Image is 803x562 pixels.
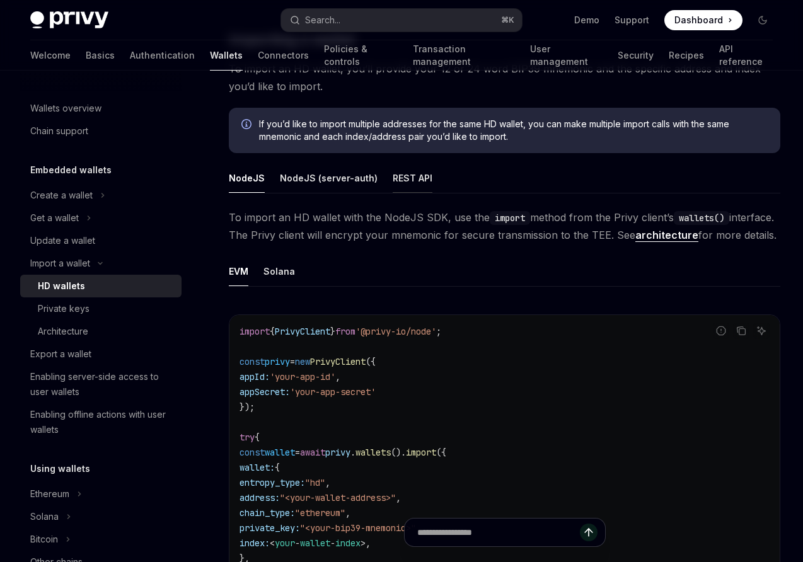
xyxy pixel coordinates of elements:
[240,432,255,443] span: try
[20,365,182,403] a: Enabling server-side access to user wallets
[30,509,59,524] div: Solana
[324,40,398,71] a: Policies & controls
[325,447,350,458] span: privy
[20,229,182,252] a: Update a wallet
[20,403,182,441] a: Enabling offline actions with user wallets
[436,447,446,458] span: ({
[406,447,436,458] span: import
[310,356,366,367] span: PrivyClient
[210,40,243,71] a: Wallets
[20,483,182,505] button: Toggle Ethereum section
[30,123,88,139] div: Chain support
[30,532,58,547] div: Bitcoin
[265,356,290,367] span: privy
[300,447,325,458] span: await
[229,163,265,193] div: NodeJS
[393,163,432,193] div: REST API
[229,60,780,95] span: To import an HD wallet, you’ll provide your 12 or 24 word BIP39 mnemonic and the specific address...
[674,14,723,26] span: Dashboard
[240,356,265,367] span: const
[240,462,275,473] span: wallet:
[270,371,335,382] span: 'your-app-id'
[355,447,391,458] span: wallets
[30,369,174,399] div: Enabling server-side access to user wallets
[530,40,603,71] a: User management
[753,323,770,339] button: Ask AI
[295,507,345,519] span: "ethereum"
[240,507,295,519] span: chain_type:
[30,407,174,437] div: Enabling offline actions with user wallets
[325,477,330,488] span: ,
[20,184,182,207] button: Toggle Create a wallet section
[241,119,254,132] svg: Info
[240,492,280,503] span: address:
[305,13,340,28] div: Search...
[664,10,742,30] a: Dashboard
[240,371,270,382] span: appId:
[240,386,290,398] span: appSecret:
[229,209,780,244] span: To import an HD wallet with the NodeJS SDK, use the method from the Privy client’s interface. The...
[615,14,649,26] a: Support
[258,40,309,71] a: Connectors
[330,326,335,337] span: }
[20,252,182,275] button: Toggle Import a wallet section
[265,447,295,458] span: wallet
[30,347,91,362] div: Export a wallet
[713,323,729,339] button: Report incorrect code
[733,323,749,339] button: Copy the contents from the code block
[275,326,330,337] span: PrivyClient
[580,524,598,541] button: Send message
[20,120,182,142] a: Chain support
[38,278,85,294] div: HD wallets
[30,188,93,203] div: Create a wallet
[270,326,275,337] span: {
[240,401,255,413] span: });
[669,40,704,71] a: Recipes
[20,343,182,365] a: Export a wallet
[20,528,182,551] button: Toggle Bitcoin section
[130,40,195,71] a: Authentication
[20,320,182,343] a: Architecture
[618,40,654,71] a: Security
[290,356,295,367] span: =
[366,356,376,367] span: ({
[20,207,182,229] button: Toggle Get a wallet section
[86,40,115,71] a: Basics
[436,326,441,337] span: ;
[30,11,108,29] img: dark logo
[38,301,90,316] div: Private keys
[295,356,310,367] span: new
[229,256,248,286] div: EVM
[335,371,340,382] span: ,
[259,118,768,143] span: If you’d like to import multiple addresses for the same HD wallet, you can make multiple import c...
[20,275,182,297] a: HD wallets
[30,233,95,248] div: Update a wallet
[20,505,182,528] button: Toggle Solana section
[719,40,773,71] a: API reference
[30,163,112,178] h5: Embedded wallets
[30,256,90,271] div: Import a wallet
[417,519,580,546] input: Ask a question...
[305,477,325,488] span: "hd"
[290,386,376,398] span: 'your-app-secret'
[255,432,260,443] span: {
[240,477,305,488] span: entropy_type:
[20,297,182,320] a: Private keys
[413,40,515,71] a: Transaction management
[20,97,182,120] a: Wallets overview
[240,447,265,458] span: const
[280,492,396,503] span: "<your-wallet-address>"
[240,326,270,337] span: import
[30,101,101,116] div: Wallets overview
[280,163,378,193] div: NodeJS (server-auth)
[345,507,350,519] span: ,
[30,461,90,476] h5: Using wallets
[335,326,355,337] span: from
[490,211,530,225] code: import
[355,326,436,337] span: '@privy-io/node'
[30,486,69,502] div: Ethereum
[263,256,295,286] div: Solana
[275,462,280,473] span: {
[30,210,79,226] div: Get a wallet
[38,324,88,339] div: Architecture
